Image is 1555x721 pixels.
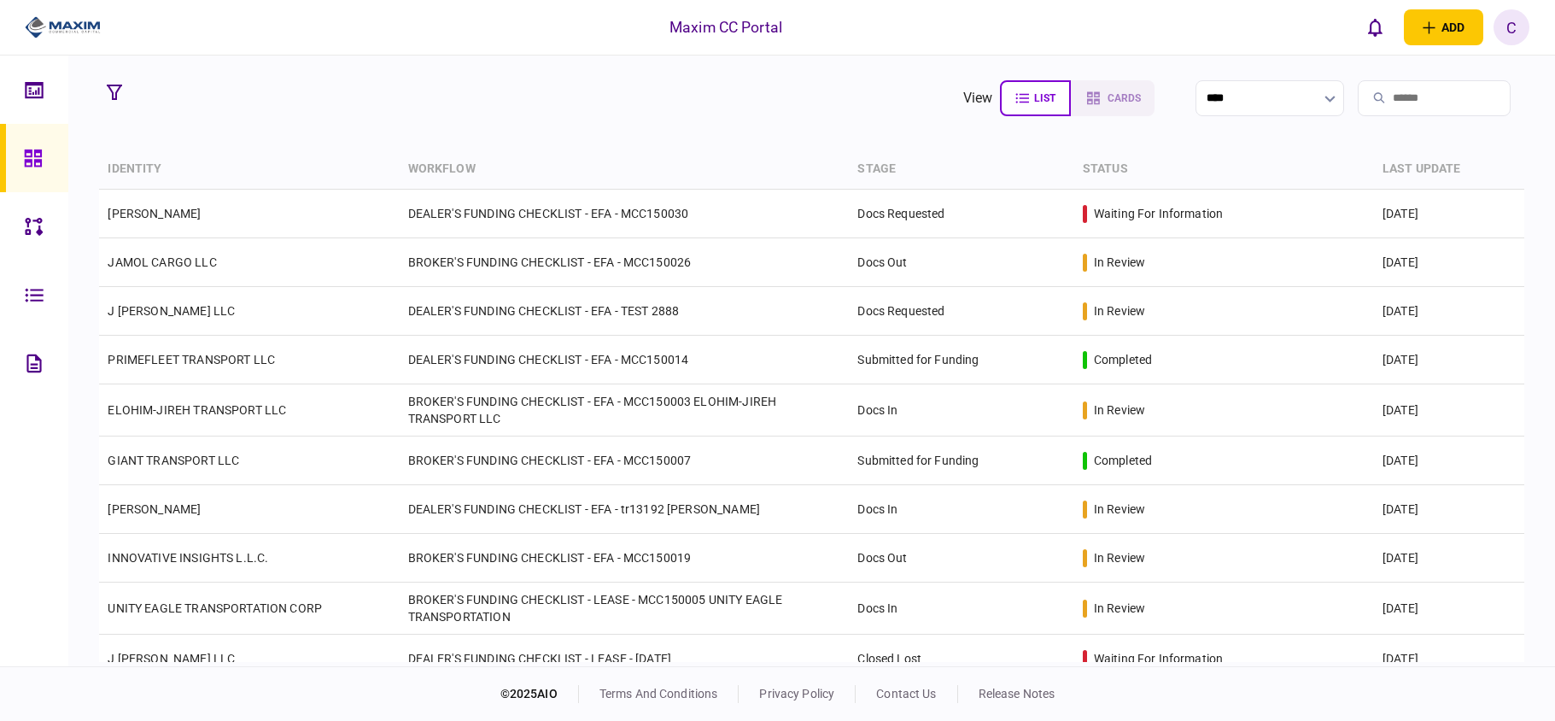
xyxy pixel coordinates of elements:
div: in review [1094,600,1145,617]
a: UNITY EAGLE TRANSPORTATION CORP [108,601,322,615]
a: INNOVATIVE INSIGHTS L.L.C. [108,551,268,565]
td: DEALER'S FUNDING CHECKLIST - EFA - MCC150014 [400,336,850,384]
td: BROKER'S FUNDING CHECKLIST - EFA - MCC150007 [400,437,850,485]
td: Docs Requested [849,287,1073,336]
button: list [1000,80,1071,116]
div: in review [1094,549,1145,566]
a: release notes [979,687,1055,700]
td: Closed Lost [849,635,1073,683]
a: J [PERSON_NAME] LLC [108,652,235,665]
td: DEALER'S FUNDING CHECKLIST - LEASE - [DATE] [400,635,850,683]
td: Docs Out [849,238,1073,287]
td: [DATE] [1374,287,1524,336]
th: status [1074,149,1374,190]
a: [PERSON_NAME] [108,502,201,516]
a: terms and conditions [599,687,718,700]
td: BROKER'S FUNDING CHECKLIST - EFA - MCC150019 [400,534,850,583]
div: in review [1094,501,1145,518]
a: privacy policy [759,687,834,700]
div: in review [1094,254,1145,271]
th: identity [99,149,399,190]
td: [DATE] [1374,635,1524,683]
td: Docs In [849,583,1073,635]
a: ELOHIM-JIREH TRANSPORT LLC [108,403,286,417]
a: GIANT TRANSPORT LLC [108,454,239,467]
a: [PERSON_NAME] [108,207,201,220]
div: waiting for information [1094,205,1223,222]
div: waiting for information [1094,650,1223,667]
td: Docs Out [849,534,1073,583]
a: PRIMEFLEET TRANSPORT LLC [108,353,275,366]
img: client company logo [25,15,101,40]
div: completed [1094,351,1152,368]
th: last update [1374,149,1524,190]
td: DEALER'S FUNDING CHECKLIST - EFA - tr13192 [PERSON_NAME] [400,485,850,534]
td: [DATE] [1374,534,1524,583]
a: JAMOL CARGO LLC [108,255,216,269]
td: [DATE] [1374,437,1524,485]
td: [DATE] [1374,238,1524,287]
button: open adding identity options [1404,9,1483,45]
div: Maxim CC Portal [669,16,782,38]
a: J [PERSON_NAME] LLC [108,304,235,318]
td: Docs Requested [849,190,1073,238]
div: © 2025 AIO [500,685,579,703]
td: BROKER'S FUNDING CHECKLIST - EFA - MCC150026 [400,238,850,287]
td: Submitted for Funding [849,437,1073,485]
span: cards [1108,92,1141,104]
td: [DATE] [1374,384,1524,437]
td: Docs In [849,485,1073,534]
td: [DATE] [1374,190,1524,238]
td: [DATE] [1374,583,1524,635]
a: contact us [876,687,936,700]
th: stage [849,149,1073,190]
td: [DATE] [1374,485,1524,534]
span: list [1034,92,1055,104]
td: [DATE] [1374,336,1524,384]
td: DEALER'S FUNDING CHECKLIST - EFA - TEST 2888 [400,287,850,336]
div: in review [1094,402,1145,419]
td: BROKER'S FUNDING CHECKLIST - EFA - MCC150003 ELOHIM-JIREH TRANSPORT LLC [400,384,850,437]
td: Submitted for Funding [849,336,1073,384]
td: Docs In [849,384,1073,437]
button: open notifications list [1358,9,1394,45]
button: C [1494,9,1529,45]
td: DEALER'S FUNDING CHECKLIST - EFA - MCC150030 [400,190,850,238]
div: in review [1094,302,1145,319]
div: view [963,88,993,108]
button: cards [1071,80,1155,116]
td: BROKER'S FUNDING CHECKLIST - LEASE - MCC150005 UNITY EAGLE TRANSPORTATION [400,583,850,635]
div: completed [1094,452,1152,469]
th: workflow [400,149,850,190]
